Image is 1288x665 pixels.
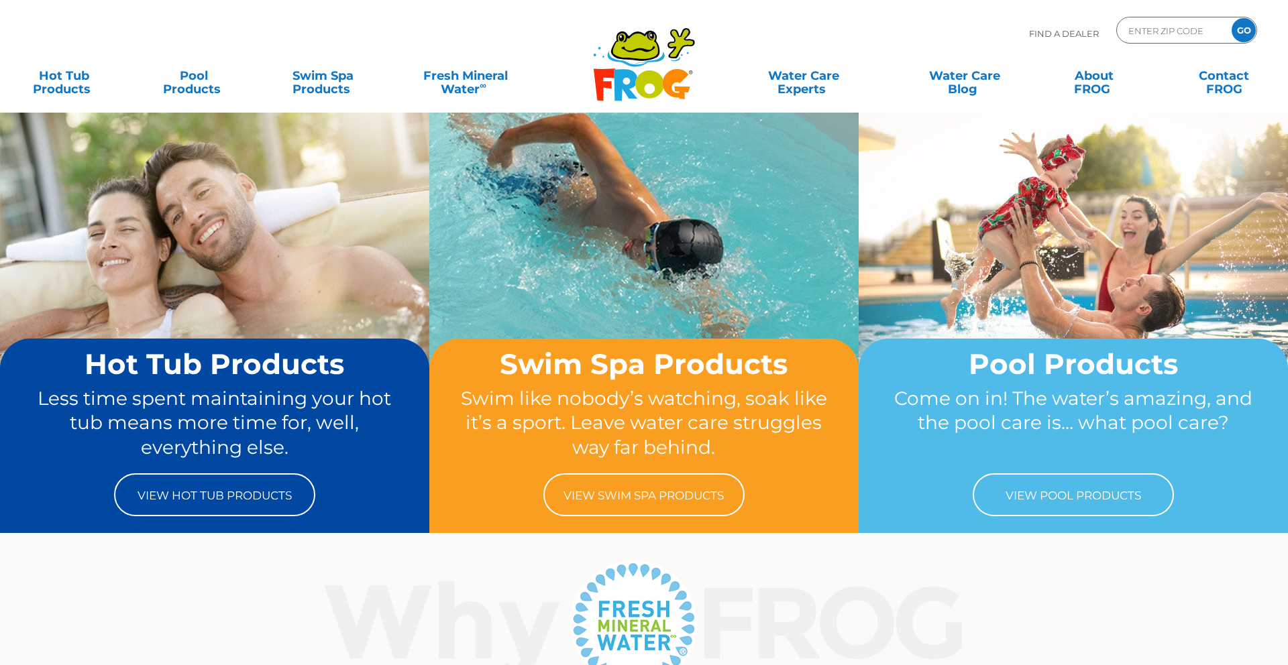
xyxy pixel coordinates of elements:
a: Water CareExperts [721,62,885,89]
a: View Hot Tub Products [114,473,315,516]
a: Swim SpaProducts [273,62,374,89]
h2: Pool Products [884,349,1263,379]
p: Find A Dealer [1029,17,1099,50]
h2: Hot Tub Products [25,349,404,379]
a: AboutFROG [1044,62,1144,89]
a: PoolProducts [143,62,244,89]
h2: Swim Spa Products [455,349,833,379]
input: GO [1232,18,1256,42]
p: Less time spent maintaining your hot tub means more time for, well, everything else. [25,386,404,460]
a: Hot TubProducts [13,62,114,89]
p: Come on in! The water’s amazing, and the pool care is… what pool care? [884,386,1263,460]
a: ContactFROG [1174,62,1275,89]
a: Fresh MineralWater∞ [402,62,529,89]
input: Zip Code Form [1127,21,1218,40]
a: View Pool Products [973,473,1174,516]
img: home-banner-swim-spa-short [429,112,859,432]
a: Water CareBlog [914,62,1015,89]
p: Swim like nobody’s watching, soak like it’s a sport. Leave water care struggles way far behind. [455,386,833,460]
sup: ∞ [480,80,486,90]
img: home-banner-pool-short [859,112,1288,432]
a: View Swim Spa Products [543,473,745,516]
